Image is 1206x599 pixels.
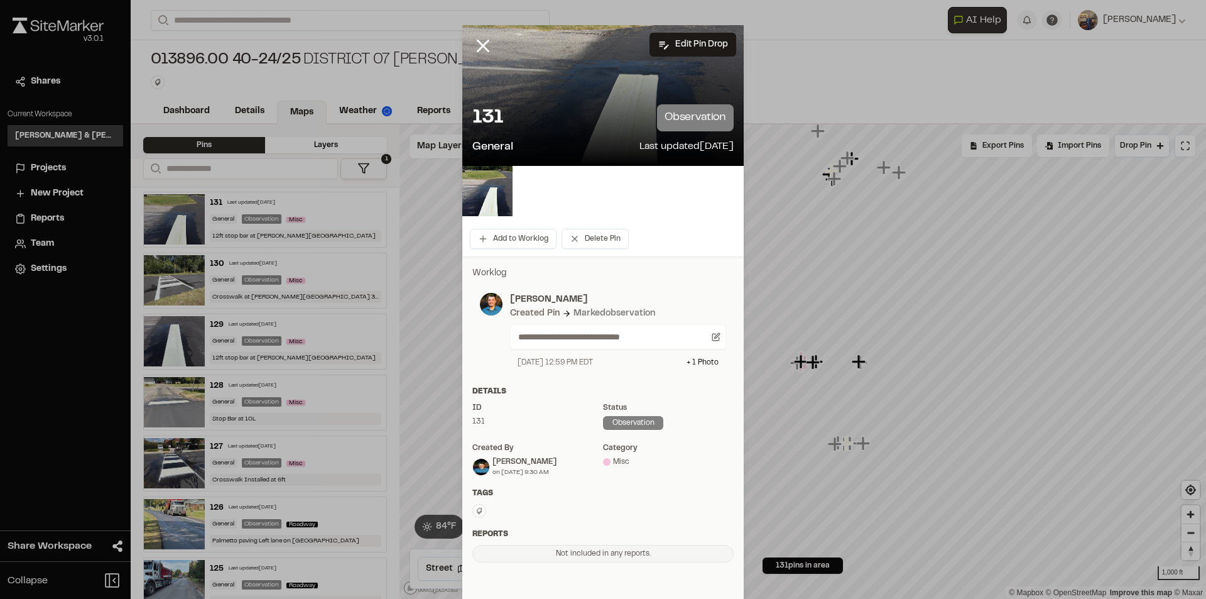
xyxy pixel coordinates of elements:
[472,416,603,427] div: 131
[603,416,663,430] div: observation
[687,357,719,368] div: + 1 Photo
[492,456,557,468] div: [PERSON_NAME]
[518,357,593,368] div: [DATE] 12:59 PM EDT
[639,139,734,156] p: Last updated [DATE]
[472,402,603,414] div: ID
[470,229,557,249] button: Add to Worklog
[472,504,486,518] button: Edit Tags
[472,386,734,397] div: Details
[562,229,629,249] button: Delete Pin
[603,402,734,414] div: Status
[472,139,513,156] p: General
[473,459,489,475] img: Phillip Harrington
[472,545,734,563] div: Not included in any reports.
[657,104,734,131] p: observation
[472,267,734,280] p: Worklog
[510,293,726,307] p: [PERSON_NAME]
[480,293,503,316] img: photo
[472,442,603,454] div: Created by
[510,307,560,321] div: Created Pin
[492,468,557,477] div: on [DATE] 9:30 AM
[462,166,513,216] img: file
[603,442,734,454] div: category
[573,307,655,321] div: Marked observation
[603,456,734,468] div: Misc
[472,529,734,540] div: Reports
[472,106,504,131] p: 131
[472,488,734,499] div: Tags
